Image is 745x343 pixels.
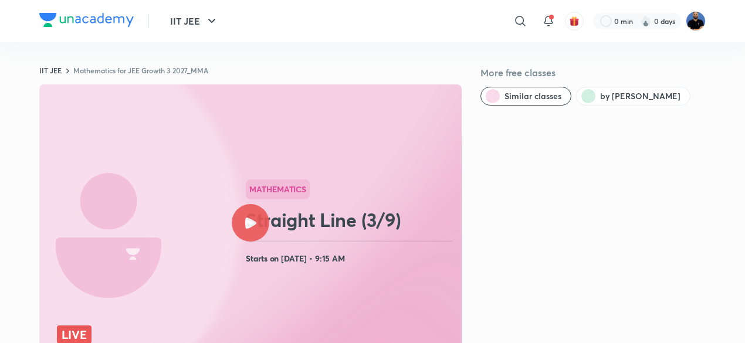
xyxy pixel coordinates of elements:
img: Md Afroj [686,11,706,31]
span: Similar classes [504,90,561,102]
button: avatar [565,12,584,30]
button: Similar classes [480,87,571,106]
a: IIT JEE [39,66,62,75]
img: Company Logo [39,13,134,27]
button: IIT JEE [163,9,226,33]
h4: Starts on [DATE] • 9:15 AM [246,251,457,266]
button: by Md Afroj [576,87,690,106]
h5: More free classes [480,66,706,80]
span: Support [46,9,77,19]
img: streak [640,15,652,27]
img: avatar [569,16,580,26]
a: Mathematics for JEE Growth 3 2027_MMA [73,66,208,75]
h2: Straight Line (3/9) [246,208,457,232]
a: Company Logo [39,13,134,30]
span: by Md Afroj [600,90,680,102]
